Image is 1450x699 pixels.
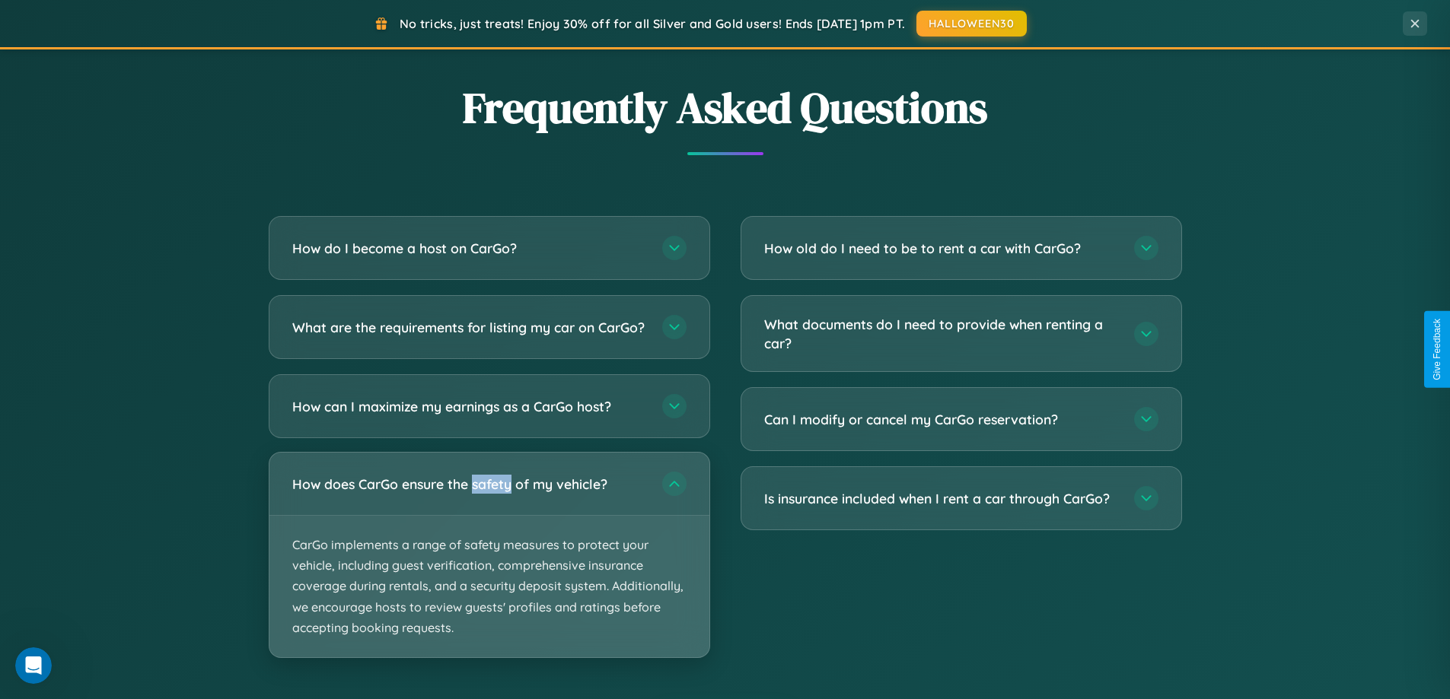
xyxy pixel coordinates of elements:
[916,11,1027,37] button: HALLOWEEN30
[400,16,905,31] span: No tricks, just treats! Enjoy 30% off for all Silver and Gold users! Ends [DATE] 1pm PT.
[292,397,647,416] h3: How can I maximize my earnings as a CarGo host?
[764,410,1119,429] h3: Can I modify or cancel my CarGo reservation?
[15,647,52,684] iframe: Intercom live chat
[292,318,647,337] h3: What are the requirements for listing my car on CarGo?
[269,516,709,657] p: CarGo implements a range of safety measures to protect your vehicle, including guest verification...
[292,239,647,258] h3: How do I become a host on CarGo?
[292,475,647,494] h3: How does CarGo ensure the safety of my vehicle?
[764,315,1119,352] h3: What documents do I need to provide when renting a car?
[764,239,1119,258] h3: How old do I need to be to rent a car with CarGo?
[269,78,1182,137] h2: Frequently Asked Questions
[764,489,1119,508] h3: Is insurance included when I rent a car through CarGo?
[1432,319,1442,380] div: Give Feedback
